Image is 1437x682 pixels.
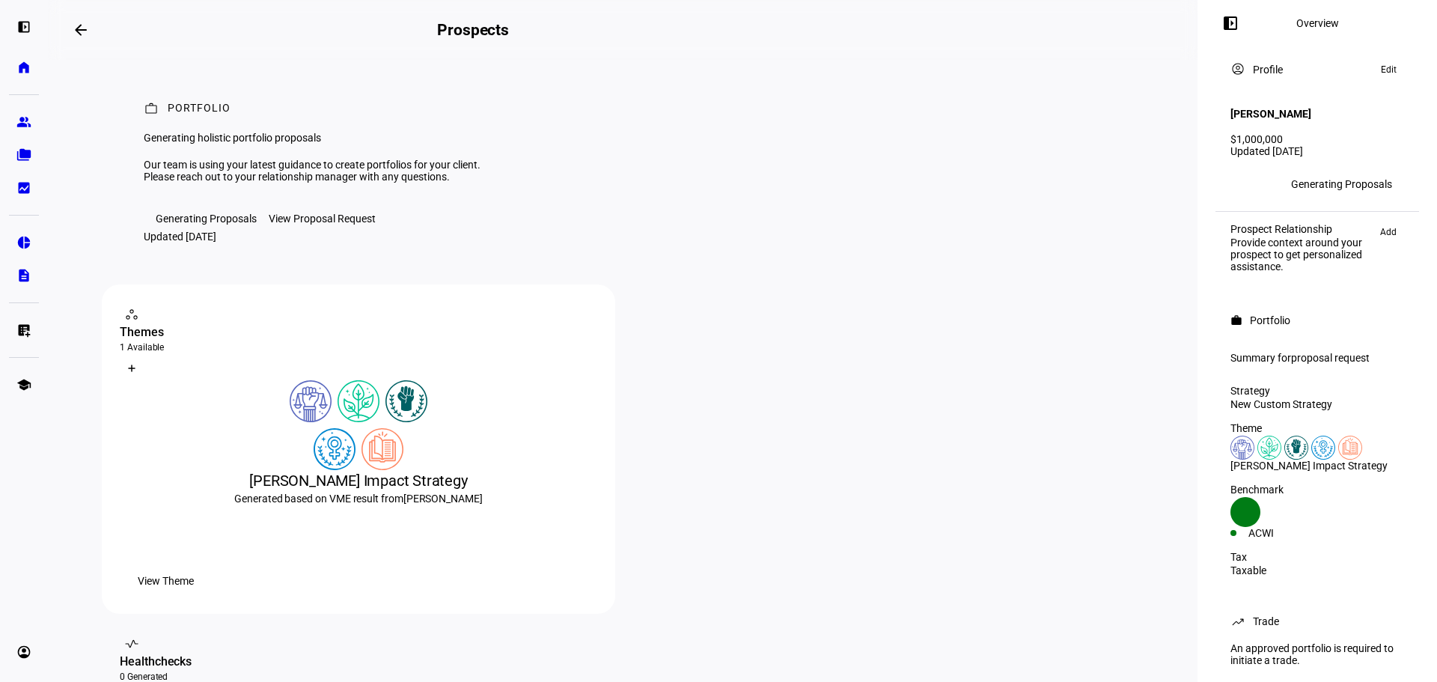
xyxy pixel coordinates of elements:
[120,323,597,341] div: Themes
[1230,145,1404,157] div: Updated [DATE]
[314,428,356,470] img: womensRights.colored.svg
[1373,223,1404,241] button: Add
[16,115,31,130] eth-mat-symbol: group
[1230,564,1404,576] div: Taxable
[1230,237,1373,273] div: Provide context around your prospect to get personalized assistance.
[16,268,31,283] eth-mat-symbol: description
[1230,422,1404,434] div: Theme
[124,307,139,322] mat-icon: workspaces
[1230,614,1245,629] mat-icon: trending_up
[1291,352,1370,364] span: proposal request
[1373,61,1404,79] button: Edit
[1296,17,1339,29] div: Overview
[1284,436,1308,460] img: racialJustice.colored.svg
[361,428,403,470] img: education.colored.svg
[16,377,31,392] eth-mat-symbol: school
[144,159,512,183] div: Our team is using your latest guidance to create portfolios for your client. Please reach out to ...
[1230,352,1404,364] div: Summary for
[1230,61,1245,76] mat-icon: account_circle
[1248,527,1317,539] div: ACWI
[16,323,31,338] eth-mat-symbol: list_alt_add
[1230,61,1404,79] eth-panel-overview-card-header: Profile
[120,491,597,506] div: Generated based on VME result from
[144,132,512,144] div: Generating holistic portfolio proposals
[16,235,31,250] eth-mat-symbol: pie_chart
[1253,615,1279,627] div: Trade
[120,341,597,353] div: 1 Available
[120,566,212,596] button: View Theme
[1221,14,1239,32] mat-icon: left_panel_open
[1381,61,1397,79] span: Edit
[1257,436,1281,460] img: climateChange.colored.svg
[403,493,483,505] span: [PERSON_NAME]
[168,102,231,117] div: Portfolio
[120,470,597,491] div: [PERSON_NAME] Impact Strategy
[1236,179,1250,189] span: WB
[1230,314,1242,326] mat-icon: work
[1230,223,1373,235] div: Prospect Relationship
[385,380,427,422] img: racialJustice.colored.svg
[124,636,139,651] mat-icon: vital_signs
[9,140,39,170] a: folder_copy
[338,380,379,422] img: climateChange.colored.svg
[290,380,332,422] img: democracy.colored.svg
[1380,223,1397,241] span: Add
[72,21,90,39] mat-icon: arrow_backwards
[1230,385,1404,397] div: Strategy
[1230,133,1404,145] div: $1,000,000
[1230,612,1404,630] eth-panel-overview-card-header: Trade
[437,21,509,39] h2: Prospects
[1230,108,1311,120] h4: [PERSON_NAME]
[1311,436,1335,460] img: womensRights.colored.svg
[16,645,31,660] eth-mat-symbol: account_circle
[1230,436,1254,460] img: democracy.colored.svg
[1230,398,1404,410] div: New Custom Strategy
[120,653,597,671] div: Healthchecks
[138,566,194,596] span: View Theme
[16,19,31,34] eth-mat-symbol: left_panel_open
[9,261,39,290] a: description
[1230,484,1404,496] div: Benchmark
[144,101,159,116] mat-icon: work
[156,213,257,225] div: Generating Proposals
[269,213,376,225] div: View Proposal Request
[1230,311,1404,329] eth-panel-overview-card-header: Portfolio
[16,180,31,195] eth-mat-symbol: bid_landscape
[9,228,39,258] a: pie_chart
[1253,64,1283,76] div: Profile
[1221,636,1413,672] div: An approved portfolio is required to initiate a trade.
[16,147,31,162] eth-mat-symbol: folder_copy
[1338,436,1362,460] img: education.colored.svg
[9,52,39,82] a: home
[1230,551,1404,563] div: Tax
[9,173,39,203] a: bid_landscape
[144,231,216,243] div: Updated [DATE]
[9,107,39,137] a: group
[1230,460,1404,472] div: [PERSON_NAME] Impact Strategy
[1291,178,1392,190] div: Generating Proposals
[16,60,31,75] eth-mat-symbol: home
[1250,314,1290,326] div: Portfolio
